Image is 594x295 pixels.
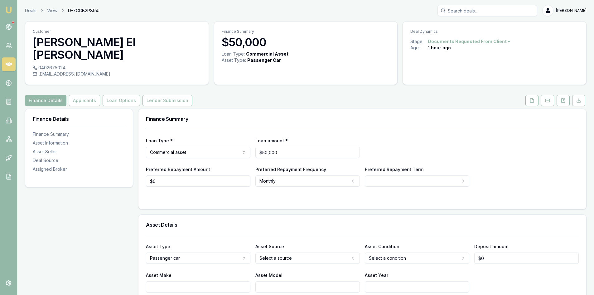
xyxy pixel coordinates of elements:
div: Deal Source [33,157,125,164]
button: Documents Requested From Client [428,38,511,45]
input: $ [146,175,250,187]
span: D-7CGB2P8R4I [68,7,99,14]
div: Age: [410,45,428,51]
div: Asset Seller [33,149,125,155]
button: Loan Options [103,95,140,106]
label: Loan amount * [255,138,288,143]
a: Loan Options [101,95,141,106]
input: $ [474,253,579,264]
div: 0402675024 [33,65,201,71]
h3: Finance Summary [146,116,579,121]
button: Lender Submission [142,95,192,106]
span: [PERSON_NAME] [556,8,587,13]
a: Lender Submission [141,95,194,106]
p: Finance Summary [222,29,390,34]
label: Deposit amount [474,244,509,249]
label: Asset Model [255,273,283,278]
a: Applicants [68,95,101,106]
div: 1 hour ago [428,45,451,51]
label: Preferred Repayment Frequency [255,167,326,172]
div: Passenger Car [247,57,281,63]
p: Customer [33,29,201,34]
label: Preferred Repayment Term [365,167,423,172]
nav: breadcrumb [25,7,99,14]
h3: $50,000 [222,36,390,48]
h3: Asset Details [146,222,579,227]
input: Search deals [437,5,537,16]
label: Preferred Repayment Amount [146,167,210,172]
label: Asset Year [365,273,388,278]
img: emu-icon-u.png [5,6,12,14]
p: Deal Dynamics [410,29,579,34]
div: Stage: [410,38,428,45]
label: Asset Condition [365,244,399,249]
h3: [PERSON_NAME] El [PERSON_NAME] [33,36,201,61]
div: Loan Type: [222,51,245,57]
div: Asset Type : [222,57,246,63]
h3: Finance Details [33,116,125,121]
input: $ [255,147,360,158]
div: Commercial Asset [246,51,288,57]
label: Loan Type * [146,138,173,143]
label: Asset Type [146,244,170,249]
label: Asset Source [255,244,284,249]
div: Assigned Broker [33,166,125,172]
a: Deals [25,7,36,14]
div: Finance Summary [33,131,125,137]
a: Finance Details [25,95,68,106]
button: Applicants [69,95,100,106]
div: [EMAIL_ADDRESS][DOMAIN_NAME] [33,71,201,77]
a: View [47,7,57,14]
button: Finance Details [25,95,66,106]
div: Asset Information [33,140,125,146]
label: Asset Make [146,273,171,278]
